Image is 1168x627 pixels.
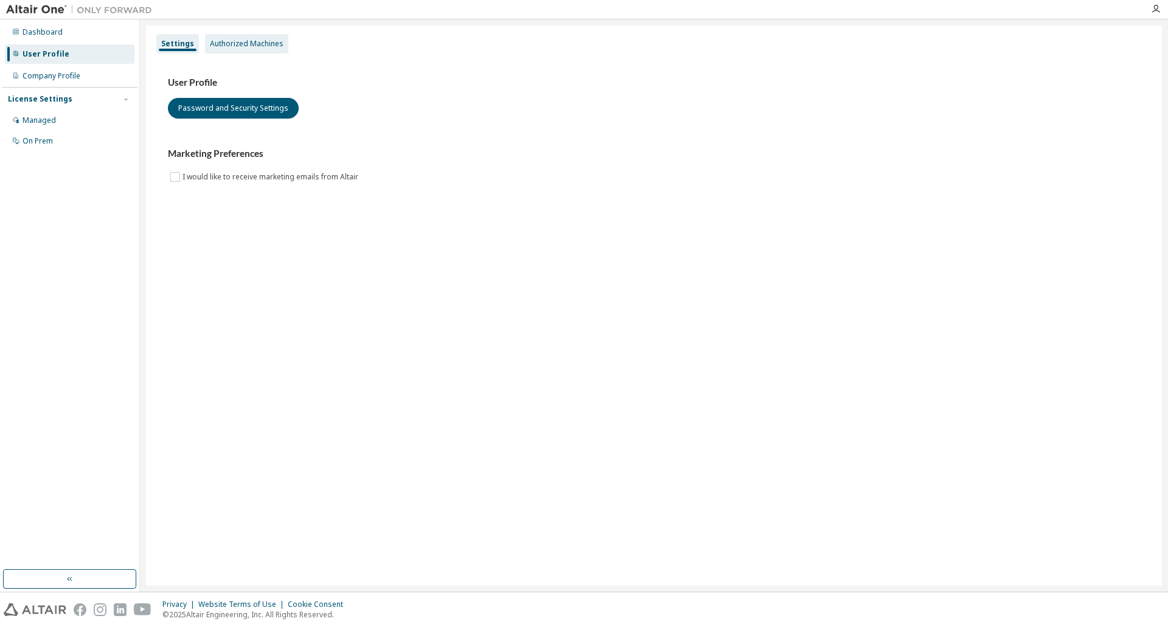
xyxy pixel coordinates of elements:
[6,4,158,16] img: Altair One
[210,39,283,49] div: Authorized Machines
[23,136,53,146] div: On Prem
[134,603,151,616] img: youtube.svg
[23,71,80,81] div: Company Profile
[168,77,1140,89] h3: User Profile
[182,170,361,184] label: I would like to receive marketing emails from Altair
[4,603,66,616] img: altair_logo.svg
[23,116,56,125] div: Managed
[168,98,299,119] button: Password and Security Settings
[162,609,350,620] p: © 2025 Altair Engineering, Inc. All Rights Reserved.
[94,603,106,616] img: instagram.svg
[114,603,127,616] img: linkedin.svg
[288,600,350,609] div: Cookie Consent
[162,600,198,609] div: Privacy
[23,49,69,59] div: User Profile
[168,148,1140,160] h3: Marketing Preferences
[23,27,63,37] div: Dashboard
[8,94,72,104] div: License Settings
[74,603,86,616] img: facebook.svg
[198,600,288,609] div: Website Terms of Use
[161,39,194,49] div: Settings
